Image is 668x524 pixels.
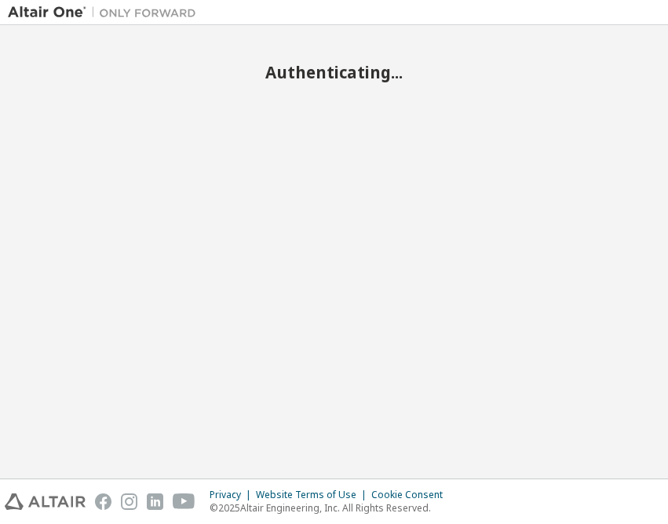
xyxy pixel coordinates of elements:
div: Cookie Consent [371,489,452,501]
img: Altair One [8,5,204,20]
img: altair_logo.svg [5,493,86,510]
img: facebook.svg [95,493,111,510]
div: Privacy [210,489,256,501]
img: youtube.svg [173,493,195,510]
h2: Authenticating... [8,62,660,82]
img: linkedin.svg [147,493,163,510]
img: instagram.svg [121,493,137,510]
p: © 2025 Altair Engineering, Inc. All Rights Reserved. [210,501,452,515]
div: Website Terms of Use [256,489,371,501]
